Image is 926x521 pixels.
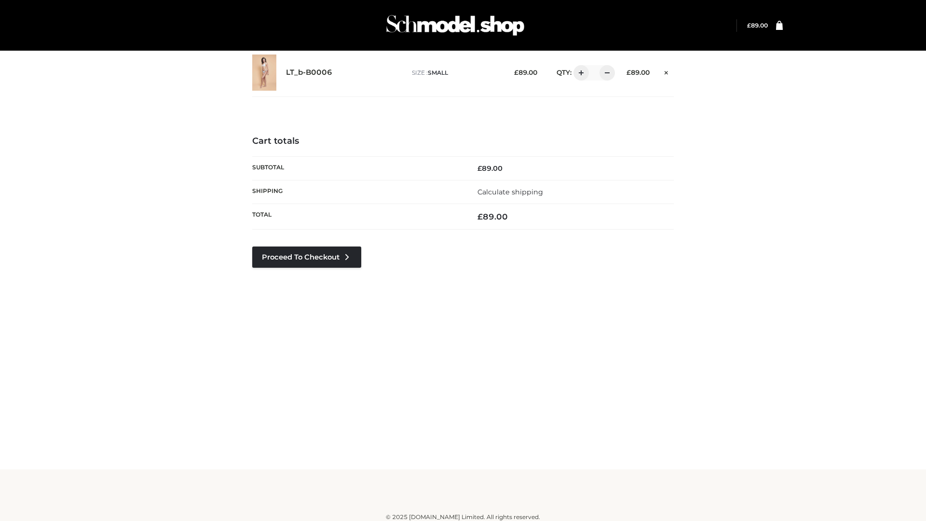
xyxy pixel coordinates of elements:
bdi: 89.00 [626,69,650,76]
div: QTY: [547,65,612,81]
p: size : [412,69,499,77]
th: Total [252,204,463,230]
h4: Cart totals [252,136,674,147]
bdi: 89.00 [514,69,537,76]
span: £ [477,164,482,173]
img: LT_b-B0006 - SMALL [252,55,276,91]
th: Subtotal [252,156,463,180]
a: LT_b-B0006 [286,68,332,77]
a: Calculate shipping [477,188,543,196]
span: SMALL [428,69,448,76]
bdi: 89.00 [477,164,503,173]
bdi: 89.00 [747,22,768,29]
span: £ [477,212,483,221]
span: £ [747,22,751,29]
th: Shipping [252,180,463,204]
span: £ [514,69,518,76]
bdi: 89.00 [477,212,508,221]
a: £89.00 [747,22,768,29]
img: Schmodel Admin 964 [383,6,528,44]
span: £ [626,69,631,76]
a: Proceed to Checkout [252,247,361,268]
a: Remove this item [659,65,674,78]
